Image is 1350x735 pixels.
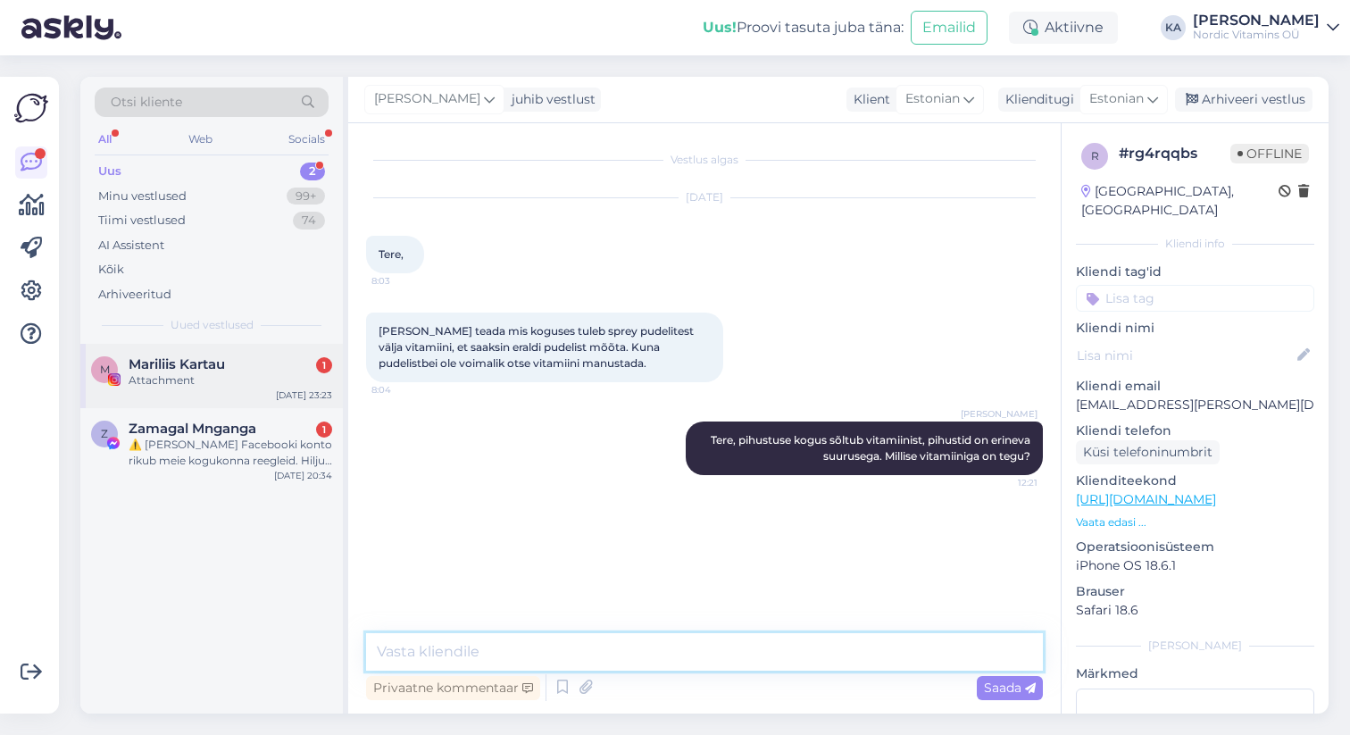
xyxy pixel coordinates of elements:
[129,372,332,388] div: Attachment
[703,17,904,38] div: Proovi tasuta juba täna:
[1193,28,1320,42] div: Nordic Vitamins OÜ
[100,363,110,376] span: M
[287,188,325,205] div: 99+
[846,90,890,109] div: Klient
[504,90,596,109] div: juhib vestlust
[1175,88,1312,112] div: Arhiveeri vestlus
[1076,556,1314,575] p: iPhone OS 18.6.1
[1076,396,1314,414] p: [EMAIL_ADDRESS][PERSON_NAME][DOMAIN_NAME]
[1076,601,1314,620] p: Safari 18.6
[379,247,404,261] span: Tere,
[285,128,329,151] div: Socials
[711,433,1033,463] span: Tere, pihustuse kogus sõltub vitamiinist, pihustid on erineva suurusega. Millise vitamiiniga on t...
[1076,491,1216,507] a: [URL][DOMAIN_NAME]
[905,89,960,109] span: Estonian
[129,437,332,469] div: ⚠️ [PERSON_NAME] Facebooki konto rikub meie kogukonna reegleid. Hiljuti on meie süsteem saanud ka...
[1091,149,1099,163] span: r
[984,680,1036,696] span: Saada
[98,261,124,279] div: Kõik
[129,356,225,372] span: Mariliis Kartau
[1193,13,1339,42] a: [PERSON_NAME]Nordic Vitamins OÜ
[293,212,325,230] div: 74
[1076,319,1314,338] p: Kliendi nimi
[1076,422,1314,440] p: Kliendi telefon
[1076,664,1314,683] p: Märkmed
[1077,346,1294,365] input: Lisa nimi
[98,188,187,205] div: Minu vestlused
[703,19,737,36] b: Uus!
[276,388,332,402] div: [DATE] 23:23
[14,91,48,125] img: Askly Logo
[185,128,216,151] div: Web
[1009,12,1118,44] div: Aktiivne
[371,274,438,288] span: 8:03
[1076,538,1314,556] p: Operatsioonisüsteem
[95,128,115,151] div: All
[1230,144,1309,163] span: Offline
[1076,440,1220,464] div: Küsi telefoninumbrit
[366,152,1043,168] div: Vestlus algas
[1193,13,1320,28] div: [PERSON_NAME]
[1089,89,1144,109] span: Estonian
[300,163,325,180] div: 2
[366,189,1043,205] div: [DATE]
[274,469,332,482] div: [DATE] 20:34
[98,237,164,255] div: AI Assistent
[1076,377,1314,396] p: Kliendi email
[111,93,182,112] span: Otsi kliente
[171,317,254,333] span: Uued vestlused
[1076,582,1314,601] p: Brauser
[1076,638,1314,654] div: [PERSON_NAME]
[101,427,108,440] span: Z
[1076,263,1314,281] p: Kliendi tag'id
[1076,285,1314,312] input: Lisa tag
[998,90,1074,109] div: Klienditugi
[379,324,696,370] span: [PERSON_NAME] teada mis koguses tuleb sprey pudelitest välja vitamiini, et saaksin eraldi pudelis...
[366,676,540,700] div: Privaatne kommentaar
[316,357,332,373] div: 1
[316,422,332,438] div: 1
[98,163,121,180] div: Uus
[1081,182,1279,220] div: [GEOGRAPHIC_DATA], [GEOGRAPHIC_DATA]
[371,383,438,397] span: 8:04
[1161,15,1186,40] div: KA
[1076,472,1314,490] p: Klienditeekond
[98,212,186,230] div: Tiimi vestlused
[1076,514,1314,530] p: Vaata edasi ...
[129,421,256,437] span: Zamagal Mnganga
[98,286,171,304] div: Arhiveeritud
[961,407,1037,421] span: [PERSON_NAME]
[374,89,480,109] span: [PERSON_NAME]
[1119,143,1230,164] div: # rg4rqqbs
[971,476,1037,489] span: 12:21
[1076,236,1314,252] div: Kliendi info
[911,11,987,45] button: Emailid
